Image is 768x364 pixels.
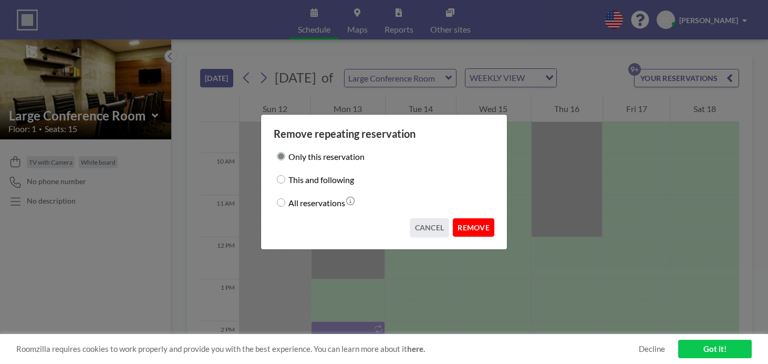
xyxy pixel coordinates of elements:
label: All reservations [288,195,345,210]
span: Roomzilla requires cookies to work properly and provide you with the best experience. You can lea... [16,344,639,354]
label: Only this reservation [288,149,365,164]
a: here. [407,344,425,353]
a: Decline [639,344,665,354]
button: CANCEL [410,218,449,237]
button: REMOVE [453,218,494,237]
h3: Remove repeating reservation [274,127,494,140]
a: Got it! [678,340,752,358]
label: This and following [288,172,354,187]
